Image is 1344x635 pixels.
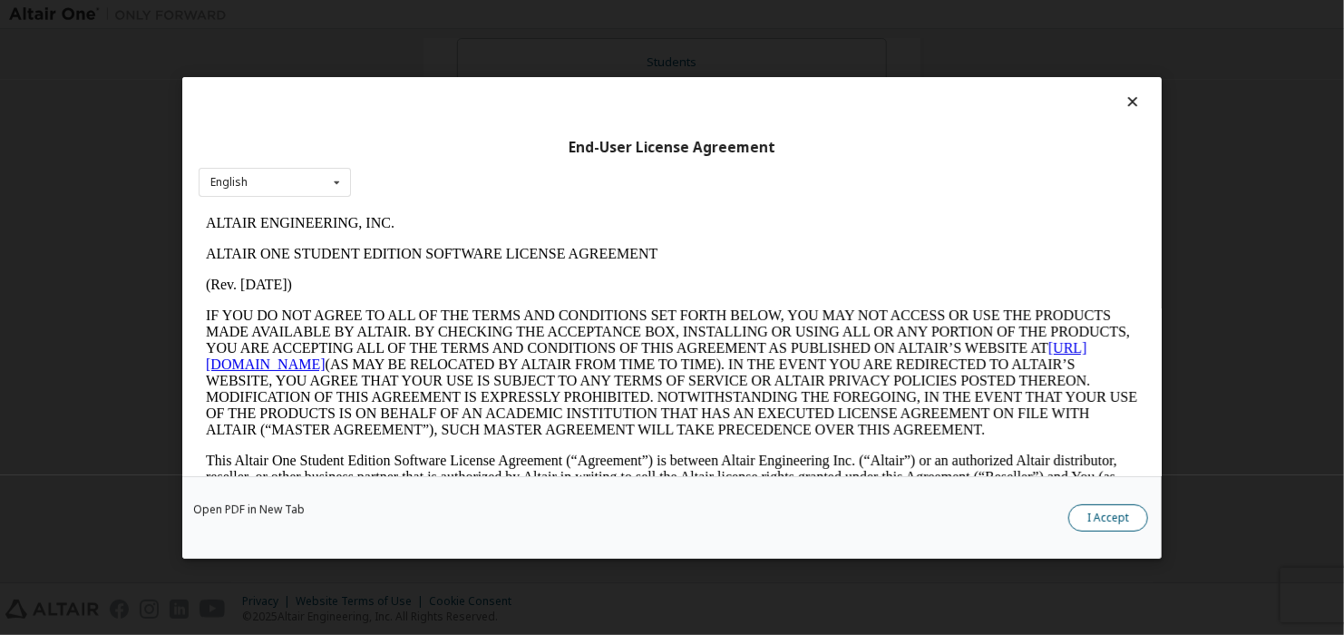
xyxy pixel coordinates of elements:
[7,245,940,310] p: This Altair One Student Edition Software License Agreement (“Agreement”) is between Altair Engine...
[7,132,889,164] a: [URL][DOMAIN_NAME]
[7,100,940,230] p: IF YOU DO NOT AGREE TO ALL OF THE TERMS AND CONDITIONS SET FORTH BELOW, YOU MAY NOT ACCESS OR USE...
[1068,504,1148,532] button: I Accept
[210,177,248,188] div: English
[199,138,1145,156] div: End-User License Agreement
[193,504,305,515] a: Open PDF in New Tab
[7,69,940,85] p: (Rev. [DATE])
[7,7,940,24] p: ALTAIR ENGINEERING, INC.
[7,38,940,54] p: ALTAIR ONE STUDENT EDITION SOFTWARE LICENSE AGREEMENT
